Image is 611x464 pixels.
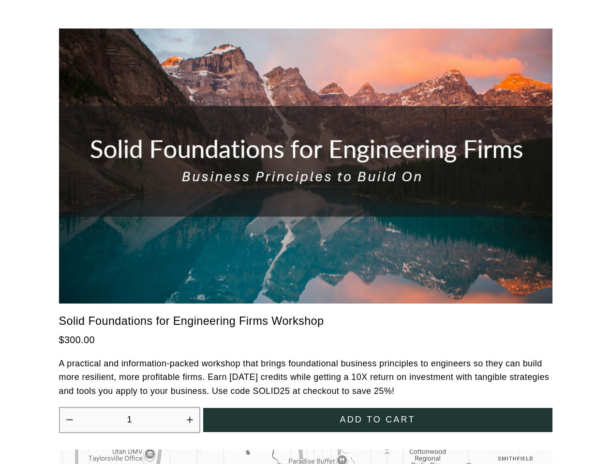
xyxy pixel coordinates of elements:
[59,357,552,398] p: A practical and information-packed workshop that brings foundational business principles to engin...
[340,415,415,425] span: Add to cart
[65,416,74,424] button: Decrease quantity by 1
[59,29,552,303] img: Solid Foundations for Engineering Firms Workshop
[59,333,552,348] div: $300.00
[186,416,194,424] button: Increase quantity by 1
[59,312,324,330] a: Solid Foundations for Engineering Firms Workshop
[59,407,200,433] div: Quantity
[203,408,552,432] button: Add to cart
